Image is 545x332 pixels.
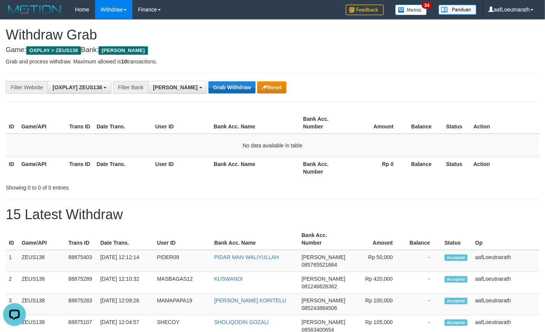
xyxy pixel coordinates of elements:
[154,228,211,250] th: User ID
[302,305,337,311] span: Copy 085243884506 to clipboard
[208,81,255,93] button: Grab Withdraw
[3,3,26,26] button: Open LiveChat chat widget
[405,157,443,179] th: Balance
[348,272,404,294] td: Rp 420,000
[97,272,154,294] td: [DATE] 12:10:32
[65,294,97,315] td: 88875283
[65,272,97,294] td: 88875289
[18,157,66,179] th: Game/API
[152,112,211,134] th: User ID
[6,81,48,94] div: Filter Website
[302,283,337,289] span: Copy 081246626362 to clipboard
[48,81,111,94] button: [OXPLAY] ZEUS138
[148,81,207,94] button: [PERSON_NAME]
[211,112,300,134] th: Bank Acc. Name
[99,46,148,55] span: [PERSON_NAME]
[66,112,94,134] th: Trans ID
[405,112,443,134] th: Balance
[300,157,348,179] th: Bank Acc. Number
[94,112,152,134] th: Date Trans.
[470,112,539,134] th: Action
[442,228,472,250] th: Status
[472,228,539,250] th: Op
[19,294,65,315] td: ZEUS138
[445,319,467,326] span: Accepted
[6,46,539,54] h4: Game: Bank:
[113,81,148,94] div: Filter Bank
[6,157,18,179] th: ID
[348,250,404,272] td: Rp 50,000
[152,157,211,179] th: User ID
[214,319,269,325] a: SHOLIQODIN GOZALI
[52,84,102,90] span: [OXPLAY] ZEUS138
[422,2,432,9] span: 34
[404,250,442,272] td: -
[302,297,345,304] span: [PERSON_NAME]
[443,157,470,179] th: Status
[6,228,19,250] th: ID
[214,254,279,260] a: PIDAR MAN WALIYULLAH
[302,276,345,282] span: [PERSON_NAME]
[19,272,65,294] td: ZEUS138
[472,294,539,315] td: aafLoeutnarath
[6,181,221,191] div: Showing 0 to 0 of 0 entries
[445,298,467,304] span: Accepted
[154,272,211,294] td: MASBAGAS12
[6,272,19,294] td: 2
[348,294,404,315] td: Rp 100,000
[97,228,154,250] th: Date Trans.
[6,27,539,43] h1: Withdraw Grab
[214,297,286,304] a: [PERSON_NAME] KORITELU
[404,272,442,294] td: -
[6,250,19,272] td: 1
[302,254,345,260] span: [PERSON_NAME]
[19,250,65,272] td: ZEUS138
[302,262,337,268] span: Copy 085765521664 to clipboard
[154,294,211,315] td: MAMAPAPA19
[94,157,152,179] th: Date Trans.
[472,250,539,272] td: aafLoeutnarath
[97,294,154,315] td: [DATE] 12:09:26
[19,228,65,250] th: Game/API
[302,319,345,325] span: [PERSON_NAME]
[348,157,405,179] th: Rp 0
[346,5,384,15] img: Feedback.jpg
[214,276,243,282] a: KUSWANDI
[404,294,442,315] td: -
[153,84,197,90] span: [PERSON_NAME]
[404,228,442,250] th: Balance
[395,5,427,15] img: Button%20Memo.svg
[470,157,539,179] th: Action
[6,134,539,157] td: No data available in table
[443,112,470,134] th: Status
[65,228,97,250] th: Trans ID
[211,157,300,179] th: Bank Acc. Name
[445,276,467,283] span: Accepted
[445,255,467,261] span: Accepted
[6,4,64,15] img: MOTION_logo.png
[348,228,404,250] th: Amount
[299,228,348,250] th: Bank Acc. Number
[97,250,154,272] td: [DATE] 12:12:14
[66,157,94,179] th: Trans ID
[65,250,97,272] td: 88875403
[6,112,18,134] th: ID
[348,112,405,134] th: Amount
[121,58,127,65] strong: 10
[6,294,19,315] td: 3
[257,81,286,93] button: Reset
[439,5,477,15] img: panduan.png
[18,112,66,134] th: Game/API
[6,58,539,65] p: Grab and process withdraw. Maximum allowed is transactions.
[154,250,211,272] td: PIDER09
[211,228,299,250] th: Bank Acc. Name
[26,46,81,55] span: OXPLAY > ZEUS138
[6,207,539,222] h1: 15 Latest Withdraw
[472,272,539,294] td: aafLoeutnarath
[300,112,348,134] th: Bank Acc. Number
